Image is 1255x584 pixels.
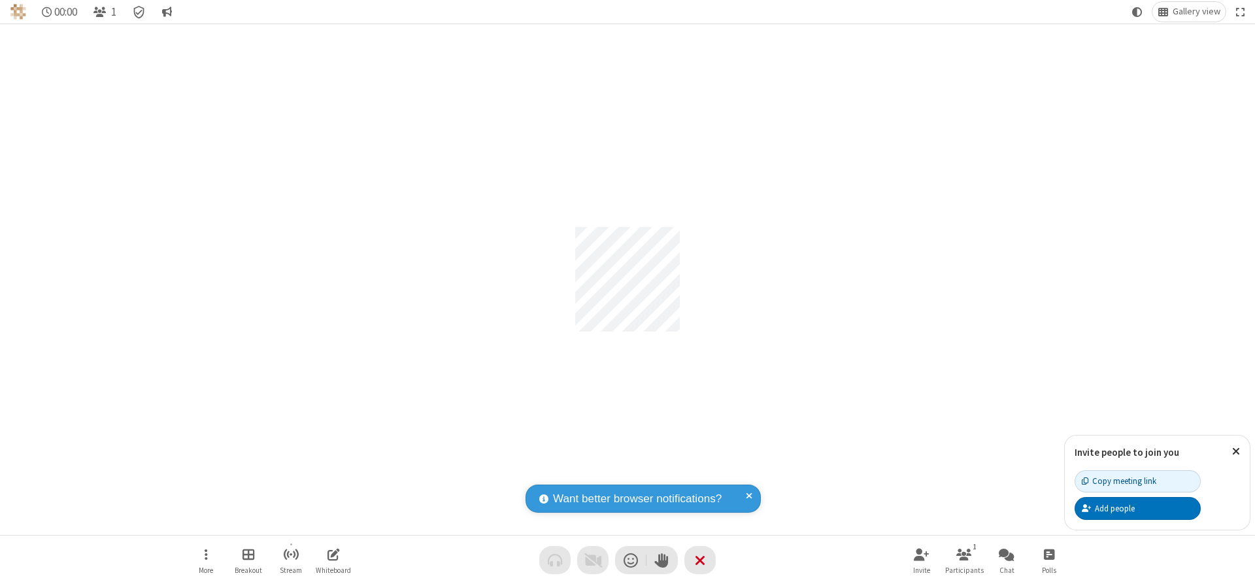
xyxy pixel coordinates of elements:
button: Add people [1075,497,1201,519]
button: Fullscreen [1231,2,1250,22]
button: Open participant list [945,541,984,579]
button: End or leave meeting [684,546,716,574]
span: Want better browser notifications? [553,490,722,507]
button: Close popover [1222,436,1250,468]
span: Gallery view [1173,7,1220,17]
button: Copy meeting link [1075,470,1201,492]
span: Chat [999,566,1014,574]
span: Invite [913,566,930,574]
button: Open shared whiteboard [314,541,353,579]
span: 00:00 [54,6,77,18]
span: Breakout [235,566,262,574]
button: Invite participants (Alt+I) [902,541,941,579]
button: Manage Breakout Rooms [229,541,268,579]
button: Change layout [1152,2,1226,22]
button: Open participant list [88,2,122,22]
div: Copy meeting link [1082,475,1156,487]
label: Invite people to join you [1075,446,1179,458]
button: Conversation [156,2,177,22]
button: Open menu [186,541,226,579]
span: Participants [945,566,984,574]
button: Open chat [987,541,1026,579]
button: Send a reaction [615,546,646,574]
div: Timer [37,2,83,22]
span: Stream [280,566,302,574]
span: 1 [111,6,116,18]
button: Audio problem - check your Internet connection or call by phone [539,546,571,574]
button: Start streaming [271,541,310,579]
img: QA Selenium DO NOT DELETE OR CHANGE [10,4,26,20]
span: More [199,566,213,574]
button: Using system theme [1127,2,1148,22]
div: 1 [969,541,980,553]
span: Whiteboard [316,566,351,574]
div: Meeting details Encryption enabled [127,2,152,22]
button: Raise hand [646,546,678,574]
button: Open poll [1029,541,1069,579]
span: Polls [1042,566,1056,574]
button: Video [577,546,609,574]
